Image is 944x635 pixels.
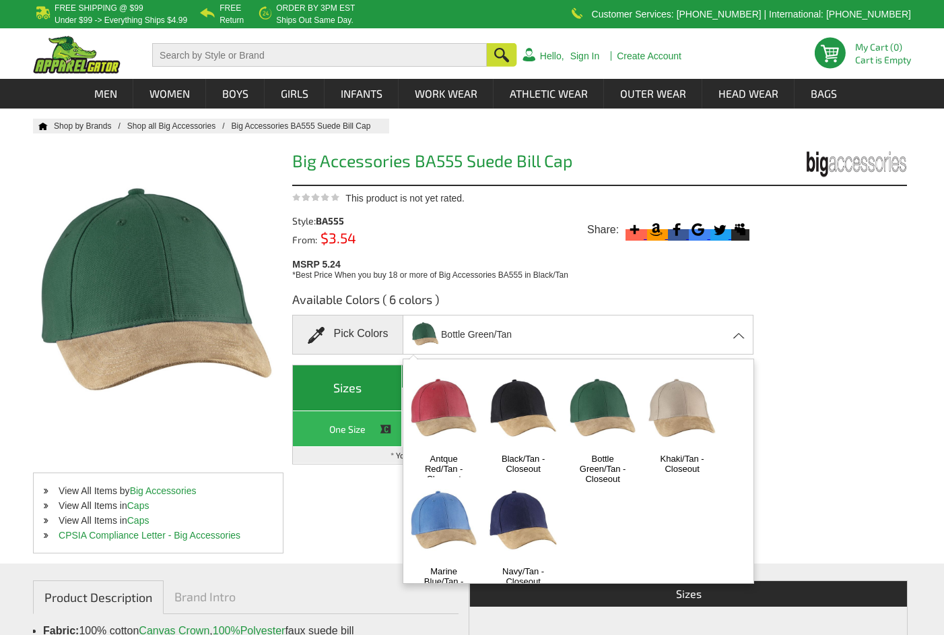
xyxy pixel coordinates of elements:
a: Boys [207,79,264,109]
img: ApparelGator [33,36,121,73]
svg: Google Bookmark [689,220,707,239]
b: Free Shipping @ $99 [55,3,143,13]
img: Bottle Green/Tan [568,365,638,454]
div: Style: [292,216,409,226]
p: Return [220,16,244,24]
a: Shop all Big Accessories [127,121,232,131]
a: Infants [325,79,398,109]
div: One Size [296,421,398,437]
div: Pick Colors [292,315,403,355]
a: Khaki/Tan - Closeout [654,454,711,474]
a: Outer Wear [605,79,702,109]
a: Girls [265,79,324,109]
span: Cart is Empty [855,55,911,65]
div: MSRP 5.24 [292,255,757,281]
th: Sizes [469,581,907,607]
a: Hello, [540,51,564,61]
th: Sizes [293,365,402,411]
a: Athletic Wear [494,79,603,109]
p: ships out same day. [276,16,355,24]
a: Home [33,122,48,130]
svg: Myspace [731,220,749,239]
a: Bags [795,79,852,109]
svg: More [626,220,644,239]
img: Khaki/Tan [647,365,718,454]
td: * You get volume discount when you order more of this style and color. [293,447,753,464]
a: Sign In [570,51,600,61]
svg: Amazon [647,220,665,239]
a: Product Description [33,580,164,614]
a: Black/Tan - Closeout [495,454,552,474]
img: This item is CLOSEOUT! [380,423,392,435]
span: This product is not yet rated. [345,193,465,204]
img: Marine Blue/Tan [409,477,479,566]
span: Share: [587,223,619,237]
svg: Facebook [668,220,686,239]
a: Caps [127,500,149,511]
a: Antque Red/Tan - Closeout [415,454,473,484]
a: Navy/Tan - Closeout [495,566,552,586]
a: Work Wear [399,79,493,109]
b: Order by 3PM EST [276,3,355,13]
li: View All Items in [34,498,283,513]
img: Big Accessories [806,147,907,181]
a: Bottle Green/Tan - Closeout [574,454,632,484]
li: View All Items in [34,513,283,528]
p: Customer Services: [PHONE_NUMBER] | International: [PHONE_NUMBER] [592,10,911,18]
a: Big Accessories BA555 Suede Bill Cap [232,121,384,131]
p: under $99 -> everything ships $4.99 [55,16,187,24]
span: Bottle Green/Tan [441,323,512,346]
svg: Twitter [710,220,729,239]
a: Marine Blue/Tan - Closeout [415,566,473,597]
img: Navy/Tan [488,477,559,566]
a: Shop by Brands [54,121,127,131]
a: Men [79,79,133,109]
img: Antque Red/Tan [409,365,479,454]
a: CPSIA Compliance Letter - Big Accessories [59,530,240,541]
h3: Available Colors ( 6 colors ) [292,291,753,315]
a: Brand Intro [164,580,246,613]
span: BA555 [316,215,344,226]
li: My Cart (0) [855,42,906,52]
a: Head Wear [703,79,794,109]
img: Black/Tan [488,365,559,454]
img: This product is not yet rated. [292,193,339,202]
a: Caps [127,515,149,526]
input: Search by Style or Brand [152,43,487,67]
a: Create Account [617,51,681,61]
div: From: [292,233,409,245]
span: $3.54 [317,229,356,246]
li: View All Items by [34,483,283,498]
h1: Big Accessories BA555 Suede Bill Cap [292,152,753,173]
span: *Best Price When you buy 18 or more of Big Accessories BA555 in Black/Tan [292,270,568,280]
b: Free [220,3,241,13]
a: Women [134,79,205,109]
img: Bottle Green/Tan [411,317,440,353]
a: Big Accessories [130,485,197,496]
